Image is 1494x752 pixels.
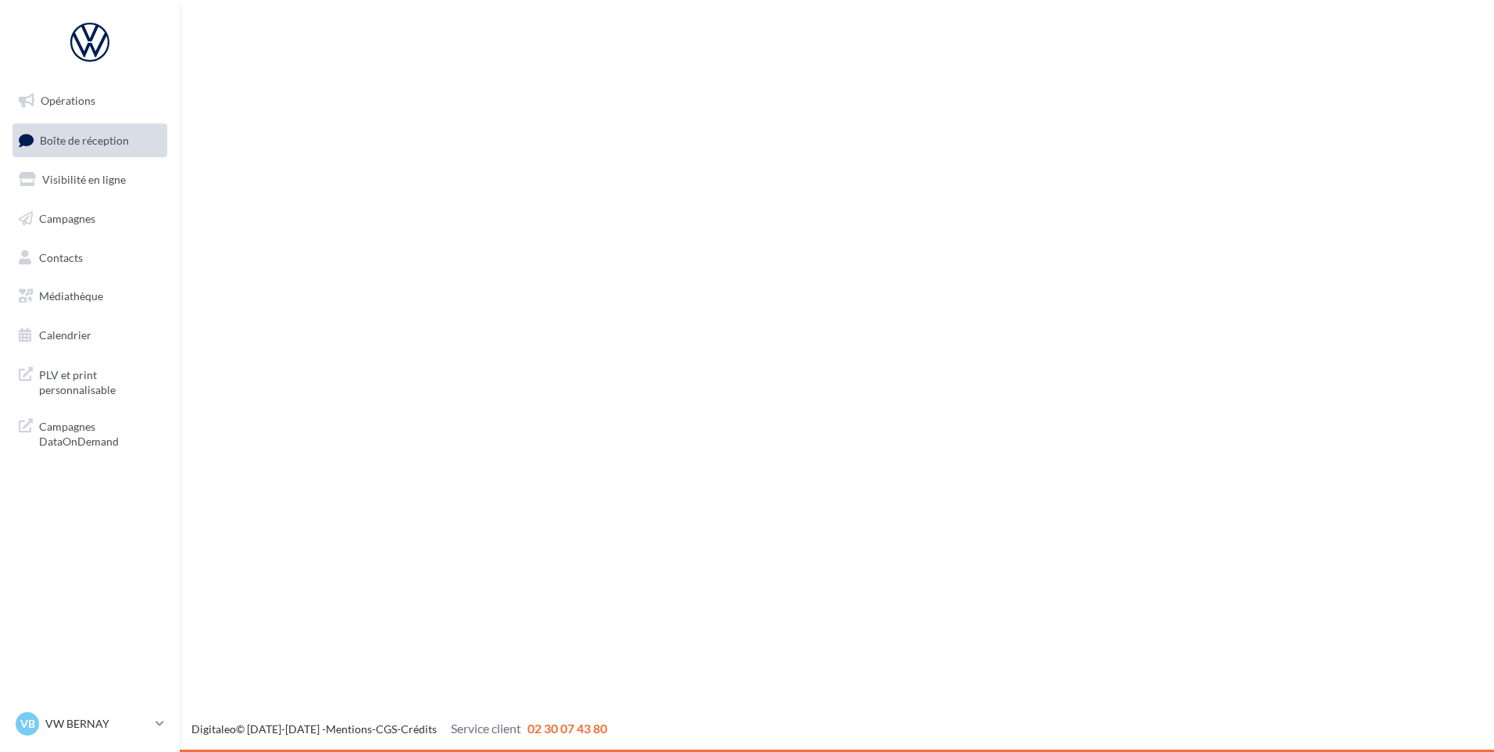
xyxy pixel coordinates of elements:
a: Médiathèque [9,280,170,313]
a: Opérations [9,84,170,117]
span: Campagnes DataOnDemand [39,416,161,449]
span: Visibilité en ligne [42,173,126,186]
span: PLV et print personnalisable [39,364,161,398]
span: Opérations [41,94,95,107]
a: CGS [376,722,397,736]
span: Calendrier [39,328,91,342]
span: VB [20,716,35,732]
span: © [DATE]-[DATE] - - - [191,722,607,736]
a: Campagnes DataOnDemand [9,410,170,456]
a: Calendrier [9,319,170,352]
span: 02 30 07 43 80 [527,721,607,736]
a: Contacts [9,242,170,274]
a: Boîte de réception [9,124,170,157]
a: Campagnes [9,202,170,235]
a: Digitaleo [191,722,236,736]
a: Mentions [326,722,372,736]
p: VW BERNAY [45,716,149,732]
a: Crédits [401,722,437,736]
span: Médiathèque [39,289,103,303]
span: Contacts [39,250,83,263]
a: PLV et print personnalisable [9,358,170,404]
a: VB VW BERNAY [13,709,167,739]
span: Service client [451,721,521,736]
a: Visibilité en ligne [9,163,170,196]
span: Boîte de réception [40,133,129,146]
span: Campagnes [39,212,95,225]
